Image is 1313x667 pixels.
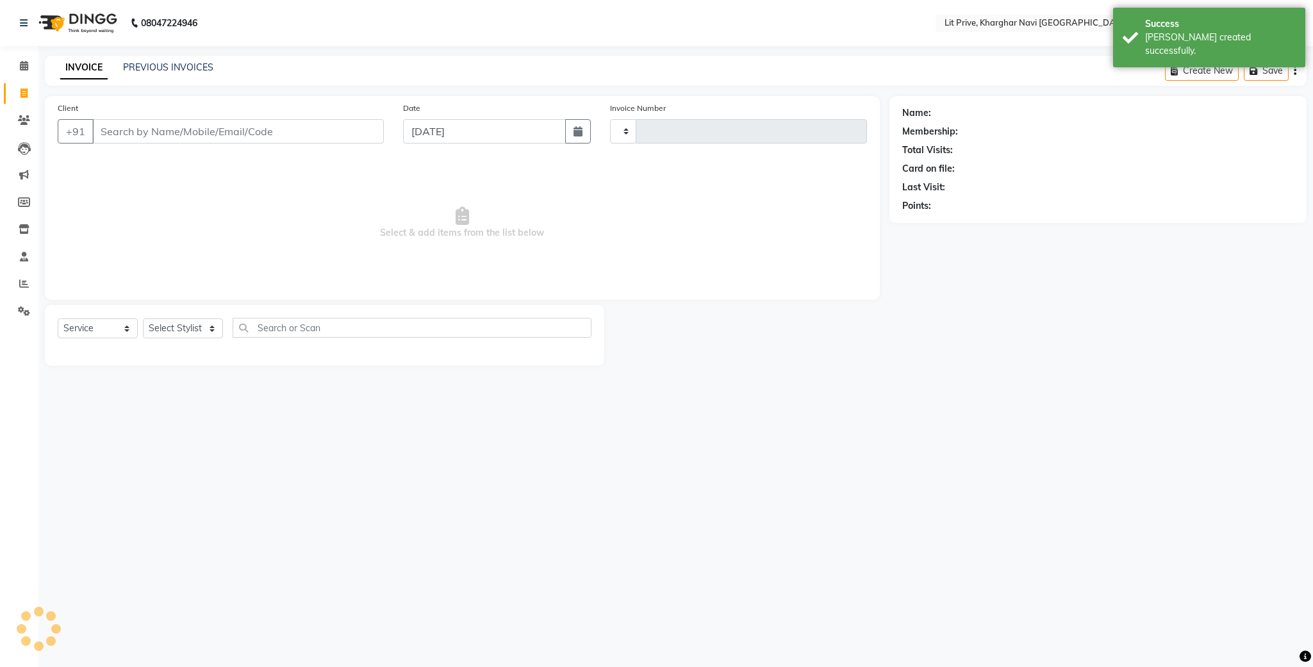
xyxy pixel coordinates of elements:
input: Search or Scan [233,318,591,338]
div: Total Visits: [902,144,953,157]
div: Last Visit: [902,181,945,194]
input: Search by Name/Mobile/Email/Code [92,119,384,144]
div: Points: [902,199,931,213]
label: Client [58,103,78,114]
label: Date [403,103,420,114]
button: +91 [58,119,94,144]
button: Create New [1165,61,1239,81]
div: Name: [902,106,931,120]
button: Save [1244,61,1289,81]
label: Invoice Number [610,103,666,114]
img: logo [33,5,120,41]
div: Success [1145,17,1296,31]
div: Bill created successfully. [1145,31,1296,58]
a: PREVIOUS INVOICES [123,62,213,73]
span: Select & add items from the list below [58,159,867,287]
b: 08047224946 [141,5,197,41]
a: INVOICE [60,56,108,79]
div: Membership: [902,125,958,138]
div: Card on file: [902,162,955,176]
